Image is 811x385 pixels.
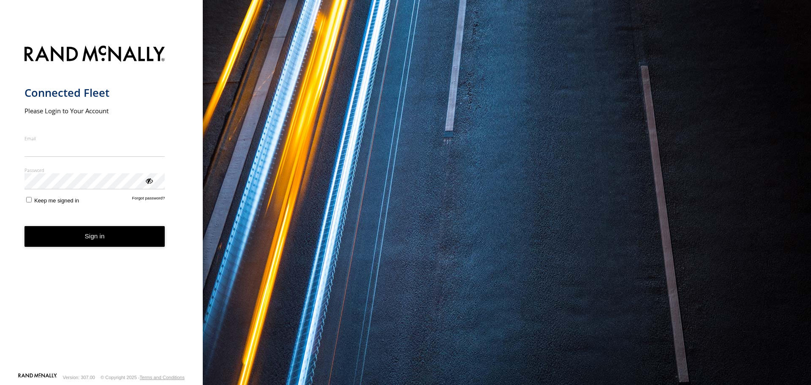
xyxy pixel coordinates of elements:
div: ViewPassword [144,176,153,185]
div: © Copyright 2025 - [101,375,185,380]
input: Keep me signed in [26,197,32,202]
h2: Please Login to Your Account [24,106,165,115]
a: Terms and Conditions [140,375,185,380]
label: Email [24,135,165,142]
div: Version: 307.00 [63,375,95,380]
button: Sign in [24,226,165,247]
form: main [24,41,179,372]
img: Rand McNally [24,44,165,66]
span: Keep me signed in [34,197,79,204]
a: Visit our Website [18,373,57,382]
a: Forgot password? [132,196,165,204]
h1: Connected Fleet [24,86,165,100]
label: Password [24,167,165,173]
